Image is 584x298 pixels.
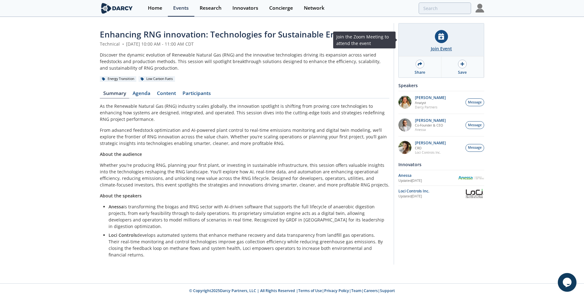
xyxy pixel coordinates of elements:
[109,203,385,230] p: is transforming the biogas and RNG sector with AI-driven software that supports the full lifecycl...
[109,232,385,258] p: develops automated systems that enhance methane recovery and data transparency from landfill gas ...
[415,118,446,123] p: [PERSON_NAME]
[398,188,465,194] div: Loci Controls Inc.
[398,178,458,183] div: Updated [DATE]
[153,91,179,98] a: Content
[458,70,467,75] div: Save
[558,273,578,292] iframe: chat widget
[100,127,389,147] p: From advanced feedstock optimization and AI-powered plant control to real-time emissions monitori...
[415,141,446,145] p: [PERSON_NAME]
[324,288,349,293] a: Privacy Policy
[121,41,125,47] span: •
[465,121,484,129] button: Message
[415,101,446,105] p: Analyst
[458,176,484,180] img: Anessa
[398,194,465,199] div: Updated [DATE]
[232,6,258,11] div: Innovators
[129,91,153,98] a: Agenda
[269,6,293,11] div: Concierge
[100,151,142,157] strong: About the audience
[468,123,482,128] span: Message
[109,204,124,210] strong: Anessa
[398,188,484,199] a: Loci Controls Inc. Updated[DATE] Loci Controls Inc.
[351,288,362,293] a: Team
[431,45,452,52] div: Join Event
[415,123,446,127] p: Co-Founder & CEO
[468,145,482,150] span: Message
[100,41,389,47] div: Technical [DATE] 10:00 AM - 11:00 AM CDT
[100,76,136,82] div: Energy Transition
[398,159,484,170] div: Innovators
[100,52,389,71] div: Discover the dynamic evolution of Renewable Natural Gas (RNG) and the innovative technologies dri...
[398,96,411,109] img: fddc0511-1997-4ded-88a0-30228072d75f
[298,288,322,293] a: Terms of Use
[100,103,389,122] p: As the Renewable Natural Gas (RNG) industry scales globally, the innovation spotlight is shifting...
[173,6,189,11] div: Events
[398,118,411,132] img: 1fdb2308-3d70-46db-bc64-f6eabefcce4d
[415,96,446,100] p: [PERSON_NAME]
[61,288,523,294] p: © Copyright 2025 Darcy Partners, LLC | All Rights Reserved | | | | |
[148,6,162,11] div: Home
[304,6,324,11] div: Network
[415,105,446,109] p: Darcy Partners
[364,288,378,293] a: Careers
[109,232,137,238] strong: Loci Controls
[465,188,484,199] img: Loci Controls Inc.
[398,141,411,154] img: 737ad19b-6c50-4cdf-92c7-29f5966a019e
[415,146,446,150] p: CRO
[398,173,458,178] div: Anessa
[100,29,353,40] span: Enhancing RNG innovation: Technologies for Sustainable Energy
[465,98,484,106] button: Message
[415,127,446,132] p: Anessa
[139,76,175,82] div: Low Carbon Fuels
[380,288,395,293] a: Support
[415,150,446,155] p: Loci Controls Inc.
[200,6,221,11] div: Research
[100,3,134,14] img: logo-wide.svg
[100,193,142,199] strong: About the speakers
[468,100,482,105] span: Message
[398,172,484,183] a: Anessa Updated[DATE] Anessa
[475,4,484,12] img: Profile
[398,80,484,91] div: Speakers
[465,144,484,152] button: Message
[419,2,471,14] input: Advanced Search
[415,70,425,75] div: Share
[100,162,389,188] p: Whether you're producing RNG, planning your first plant, or investing in sustainable infrastructu...
[179,91,214,98] a: Participants
[100,91,129,98] a: Summary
